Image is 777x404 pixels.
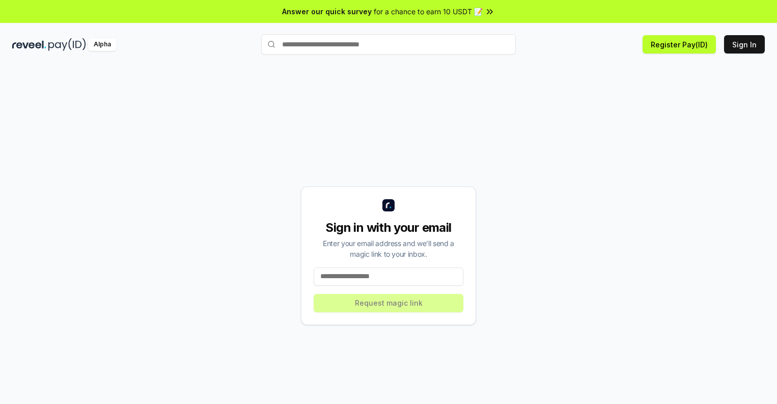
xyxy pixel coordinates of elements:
img: pay_id [48,38,86,51]
button: Sign In [724,35,765,53]
span: for a chance to earn 10 USDT 📝 [374,6,483,17]
span: Answer our quick survey [282,6,372,17]
img: logo_small [382,199,395,211]
div: Sign in with your email [314,220,463,236]
button: Register Pay(ID) [643,35,716,53]
div: Alpha [88,38,117,51]
img: reveel_dark [12,38,46,51]
div: Enter your email address and we’ll send a magic link to your inbox. [314,238,463,259]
